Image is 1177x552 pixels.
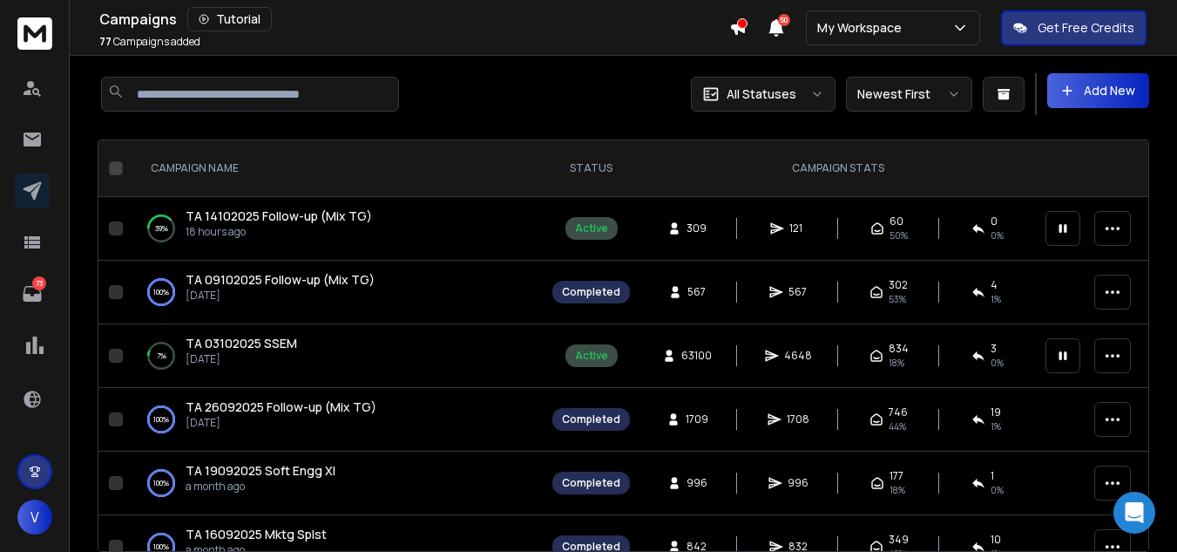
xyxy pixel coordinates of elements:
[186,208,372,224] span: TA 14102025 Follow-up (Mix TG)
[991,228,1004,242] span: 0 %
[186,462,335,479] span: TA 19092025 Soft Engg XI
[991,419,1001,433] span: 1 %
[562,412,620,426] div: Completed
[889,356,904,370] span: 18 %
[890,469,903,483] span: 177
[153,411,169,428] p: 100 %
[186,526,327,542] span: TA 16092025 Mktg Splst
[788,285,807,299] span: 567
[186,208,372,225] a: TA 14102025 Follow-up (Mix TG)
[15,276,50,311] a: 73
[186,399,376,415] span: TA 26092025 Follow-up (Mix TG)
[186,416,376,430] p: [DATE]
[186,352,297,366] p: [DATE]
[32,276,46,290] p: 73
[687,476,707,490] span: 996
[186,462,335,480] a: TA 19092025 Soft Engg XI
[157,347,166,365] p: 7 %
[130,261,542,324] td: 100%TA 09102025 Follow-up (Mix TG)[DATE]
[99,35,200,49] p: Campaigns added
[186,480,335,494] p: a month ago
[686,412,708,426] span: 1709
[991,278,998,292] span: 4
[991,215,998,228] span: 0
[889,419,906,433] span: 44 %
[99,34,112,49] span: 77
[784,349,812,363] span: 4648
[187,7,272,31] button: Tutorial
[727,85,796,103] p: All Statuses
[1047,73,1149,108] button: Add New
[130,197,542,261] td: 39%TA 14102025 Follow-up (Mix TG)18 hours ago
[542,140,640,197] th: STATUS
[130,452,542,515] td: 100%TA 19092025 Soft Engg XIa month ago
[991,356,1004,370] span: 0 %
[186,335,297,352] a: TA 03102025 SSEM
[153,283,169,301] p: 100 %
[817,19,909,37] p: My Workspace
[991,533,1001,547] span: 10
[1001,10,1147,45] button: Get Free Credits
[186,399,376,416] a: TA 26092025 Follow-up (Mix TG)
[889,278,908,292] span: 302
[186,271,375,289] a: TA 09102025 Follow-up (Mix TG)
[575,221,608,235] div: Active
[788,476,808,490] span: 996
[890,483,905,497] span: 18 %
[17,500,52,535] button: V
[153,474,169,492] p: 100 %
[787,412,809,426] span: 1708
[778,14,790,26] span: 50
[562,285,620,299] div: Completed
[687,285,706,299] span: 567
[890,228,908,242] span: 50 %
[846,77,972,112] button: Newest First
[562,476,620,490] div: Completed
[890,215,903,228] span: 60
[640,140,1035,197] th: CAMPAIGN STATS
[889,342,909,356] span: 834
[155,220,168,237] p: 39 %
[130,324,542,388] td: 7%TA 03102025 SSEM[DATE]
[186,225,372,239] p: 18 hours ago
[186,526,327,543] a: TA 16092025 Mktg Splst
[991,483,1004,497] span: 0 %
[130,140,542,197] th: CAMPAIGN NAME
[991,342,997,356] span: 3
[991,469,994,483] span: 1
[575,349,608,363] div: Active
[789,221,807,235] span: 121
[1038,19,1134,37] p: Get Free Credits
[991,405,1001,419] span: 19
[99,7,729,31] div: Campaigns
[186,335,297,351] span: TA 03102025 SSEM
[889,405,908,419] span: 746
[130,388,542,452] td: 100%TA 26092025 Follow-up (Mix TG)[DATE]
[991,292,1001,306] span: 1 %
[687,221,707,235] span: 309
[186,289,375,303] p: [DATE]
[889,533,909,547] span: 349
[681,349,712,363] span: 63100
[889,292,906,306] span: 53 %
[1113,492,1155,534] div: Open Intercom Messenger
